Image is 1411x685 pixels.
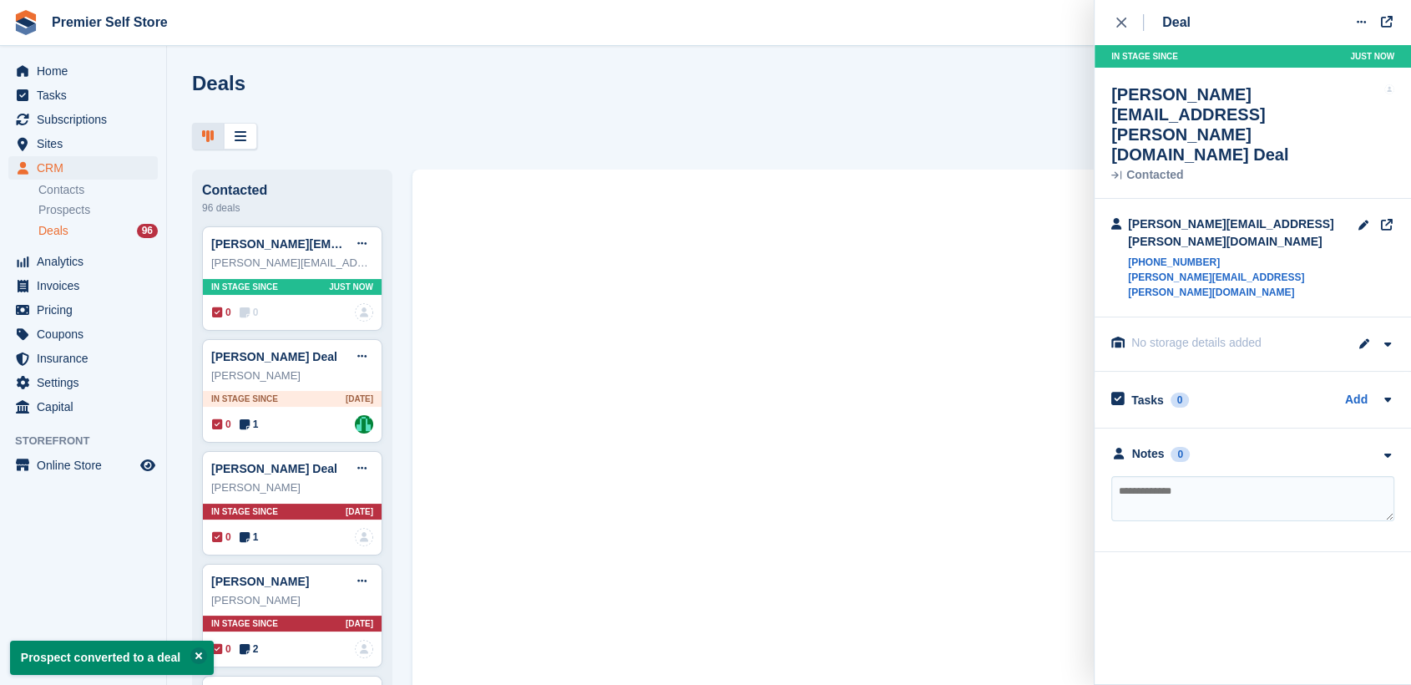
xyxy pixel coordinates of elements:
[240,417,259,432] span: 1
[37,84,137,107] span: Tasks
[38,223,68,239] span: Deals
[1162,13,1191,33] div: Deal
[212,530,231,545] span: 0
[37,454,137,477] span: Online Store
[212,305,231,320] span: 0
[240,642,259,657] span: 2
[37,132,137,155] span: Sites
[211,462,337,475] a: [PERSON_NAME] Deal
[212,417,231,432] span: 0
[137,224,158,238] div: 96
[8,347,158,370] a: menu
[37,322,137,346] span: Coupons
[355,415,373,434] img: Peter Pring
[138,455,158,475] a: Preview store
[37,298,137,322] span: Pricing
[211,479,373,496] div: [PERSON_NAME]
[1171,393,1190,408] div: 0
[37,250,137,273] span: Analytics
[1350,50,1394,63] span: Just now
[202,198,382,218] div: 96 deals
[8,298,158,322] a: menu
[1128,255,1358,270] a: [PHONE_NUMBER]
[8,108,158,131] a: menu
[240,530,259,545] span: 1
[355,303,373,322] a: deal-assignee-blank
[211,575,309,588] a: [PERSON_NAME]
[8,322,158,346] a: menu
[38,201,158,219] a: Prospects
[8,454,158,477] a: menu
[211,350,337,363] a: [PERSON_NAME] Deal
[1131,334,1298,352] div: No storage details added
[10,641,214,675] p: Prospect converted to a deal
[211,505,278,518] span: In stage since
[8,371,158,394] a: menu
[37,371,137,394] span: Settings
[37,274,137,297] span: Invoices
[8,395,158,419] a: menu
[38,202,90,218] span: Prospects
[211,368,373,384] div: [PERSON_NAME]
[1111,170,1384,181] div: Contacted
[45,8,174,36] a: Premier Self Store
[1111,84,1384,165] div: [PERSON_NAME][EMAIL_ADDRESS][PERSON_NAME][DOMAIN_NAME] Deal
[355,528,373,546] img: deal-assignee-blank
[1171,447,1190,462] div: 0
[1128,270,1358,300] a: [PERSON_NAME][EMAIL_ADDRESS][PERSON_NAME][DOMAIN_NAME]
[202,183,382,198] div: Contacted
[211,617,278,630] span: In stage since
[8,274,158,297] a: menu
[1384,84,1394,94] img: deal-assignee-blank
[15,433,166,449] span: Storefront
[346,617,373,630] span: [DATE]
[1132,445,1165,463] div: Notes
[211,592,373,609] div: [PERSON_NAME]
[1345,391,1368,410] a: Add
[192,72,245,94] h1: Deals
[240,305,259,320] span: 0
[37,156,137,180] span: CRM
[329,281,373,293] span: Just now
[211,393,278,405] span: In stage since
[212,642,231,657] span: 0
[8,156,158,180] a: menu
[8,59,158,83] a: menu
[13,10,38,35] img: stora-icon-8386f47178a22dfd0bd8f6a31ec36ba5ce8667c1dd55bd0f319d3a0aa187defe.svg
[8,250,158,273] a: menu
[346,393,373,405] span: [DATE]
[37,347,137,370] span: Insurance
[211,281,278,293] span: In stage since
[37,395,137,419] span: Capital
[8,84,158,107] a: menu
[211,237,640,251] a: [PERSON_NAME][EMAIL_ADDRESS][PERSON_NAME][DOMAIN_NAME] Deal
[37,108,137,131] span: Subscriptions
[1111,50,1178,63] span: In stage since
[355,640,373,658] img: deal-assignee-blank
[211,255,373,271] div: [PERSON_NAME][EMAIL_ADDRESS][PERSON_NAME][DOMAIN_NAME]
[1131,393,1164,408] h2: Tasks
[38,222,158,240] a: Deals 96
[38,182,158,198] a: Contacts
[37,59,137,83] span: Home
[1128,216,1358,251] div: [PERSON_NAME][EMAIL_ADDRESS][PERSON_NAME][DOMAIN_NAME]
[346,505,373,518] span: [DATE]
[8,132,158,155] a: menu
